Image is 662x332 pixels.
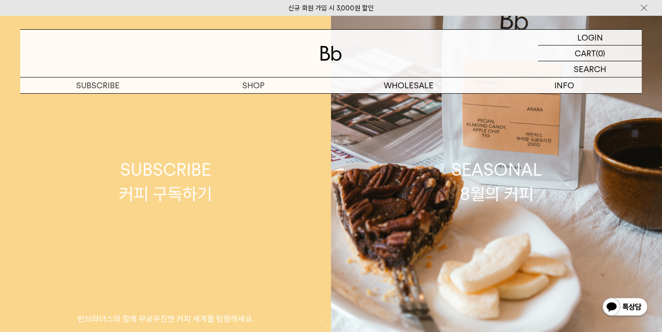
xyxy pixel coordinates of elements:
p: WHOLESALE [331,77,486,93]
img: 로고 [320,46,342,61]
div: SUBSCRIBE 커피 구독하기 [119,158,212,205]
a: SUBSCRIBE [20,77,176,93]
p: SEARCH [574,61,606,77]
a: LOGIN [538,30,642,45]
p: LOGIN [577,30,603,45]
img: 카카오톡 채널 1:1 채팅 버튼 [602,297,648,318]
a: SHOP [176,77,331,93]
div: SEASONAL 8월의 커피 [451,158,542,205]
p: (0) [596,45,605,61]
a: 신규 회원 가입 시 3,000원 할인 [288,4,374,12]
p: CART [575,45,596,61]
p: INFO [486,77,642,93]
a: CART (0) [538,45,642,61]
